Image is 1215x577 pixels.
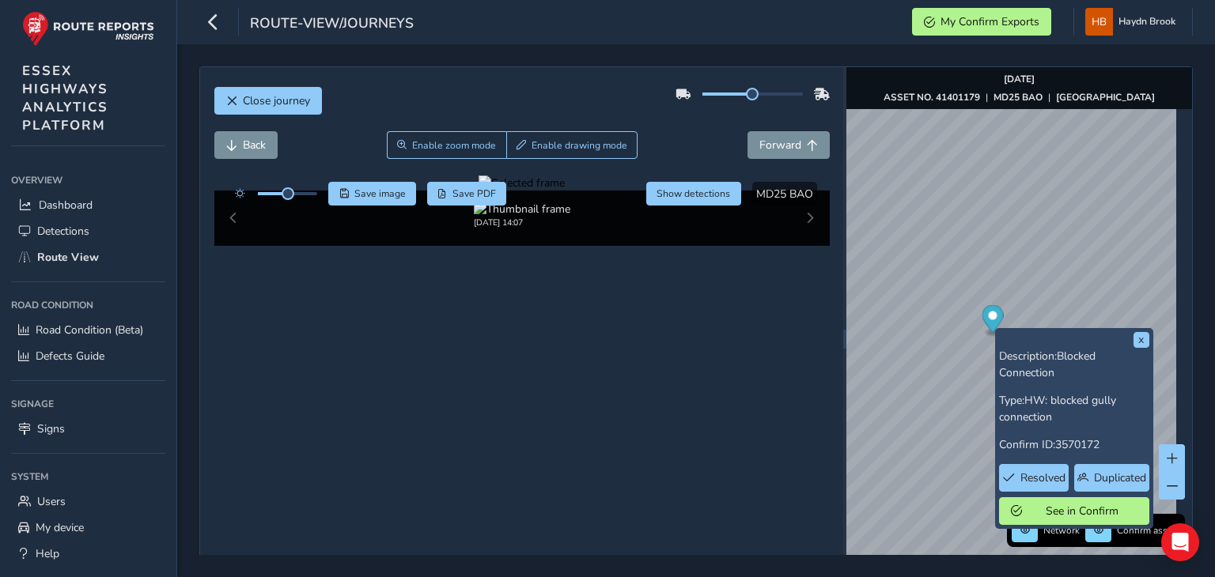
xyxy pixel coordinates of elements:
a: Road Condition (Beta) [11,317,165,343]
span: 3570172 [1055,437,1100,452]
span: Save PDF [452,187,496,200]
strong: MD25 BAO [994,91,1043,104]
span: Network [1043,524,1080,537]
button: Forward [748,131,830,159]
a: Route View [11,244,165,270]
span: My Confirm Exports [941,14,1039,29]
button: My Confirm Exports [912,8,1051,36]
span: See in Confirm [1028,503,1137,519]
a: Defects Guide [11,343,165,369]
span: Enable drawing mode [532,139,627,152]
button: Close journey [214,87,322,115]
img: rr logo [22,11,154,47]
button: x [1134,332,1149,348]
img: Thumbnail frame [474,202,570,217]
div: System [11,465,165,488]
strong: [GEOGRAPHIC_DATA] [1056,91,1155,104]
span: Blocked Connection [999,349,1096,380]
span: Duplicated [1094,470,1146,485]
span: My device [36,520,84,535]
span: route-view/journeys [250,13,414,36]
button: Resolved [999,464,1069,492]
a: Help [11,541,165,567]
span: Help [36,546,59,561]
span: Close journey [243,93,310,108]
strong: [DATE] [1004,73,1035,85]
a: Users [11,488,165,515]
a: Detections [11,218,165,244]
p: Description: [999,348,1149,381]
span: Defects Guide [36,349,104,364]
div: Overview [11,168,165,192]
span: ESSEX HIGHWAYS ANALYTICS PLATFORM [22,62,108,134]
div: Open Intercom Messenger [1161,523,1199,561]
img: diamond-layout [1085,8,1113,36]
p: Type: [999,392,1149,425]
a: Signs [11,416,165,442]
p: Confirm ID: [999,436,1149,453]
span: HW: blocked gully connection [999,393,1116,424]
span: Road Condition (Beta) [36,322,143,338]
span: MD25 BAO [756,187,813,202]
span: Users [37,494,66,509]
button: Zoom [387,131,506,159]
span: Confirm assets [1117,524,1180,537]
span: Dashboard [39,198,93,213]
div: | | [884,91,1155,104]
a: Dashboard [11,192,165,218]
a: My device [11,515,165,541]
span: Forward [759,138,801,153]
span: Detections [37,224,89,239]
span: Signs [37,421,65,436]
div: [DATE] 14:07 [474,217,570,228]
div: Signage [11,392,165,416]
span: Save image [354,187,406,200]
button: Save [328,182,416,206]
div: Map marker [982,305,1004,338]
strong: ASSET NO. 41401179 [884,91,980,104]
div: Road Condition [11,293,165,317]
button: PDF [427,182,507,206]
button: Draw [506,131,638,159]
span: Enable zoom mode [412,139,496,152]
button: Back [214,131,278,159]
span: Haydn Brook [1118,8,1175,36]
button: See in Confirm [999,497,1149,525]
span: Route View [37,250,99,265]
span: Show detections [657,187,730,200]
button: Hide detections [646,182,741,206]
button: Haydn Brook [1085,8,1181,36]
button: Duplicated [1074,464,1149,492]
span: Back [243,138,266,153]
span: Resolved [1020,470,1065,485]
